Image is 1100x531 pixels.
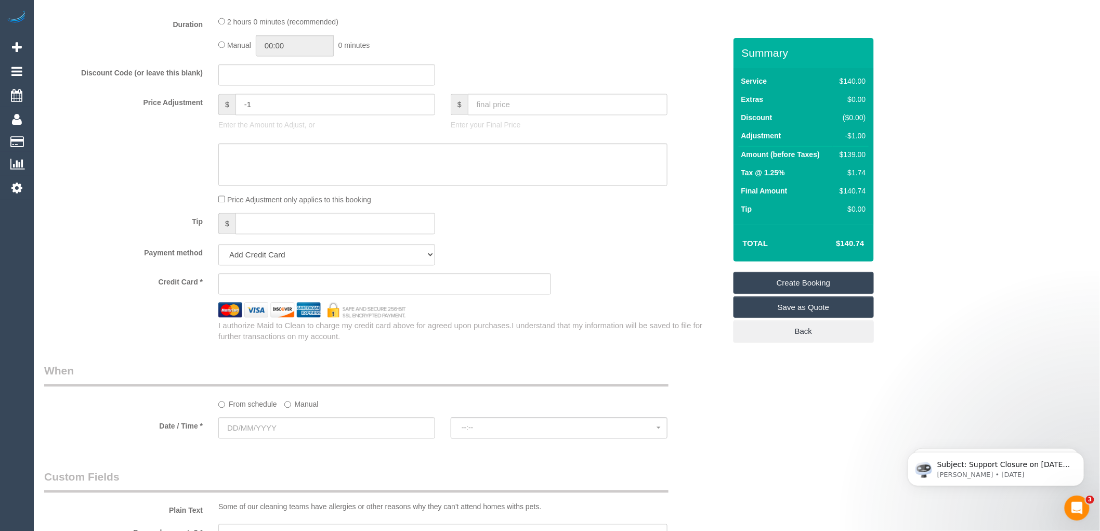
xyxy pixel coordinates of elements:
label: Duration [36,16,211,30]
strong: Total [743,239,768,248]
div: I authorize Maid to Clean to charge my credit card above for agreed upon purchases. [211,320,733,343]
input: Manual [284,402,291,408]
input: From schedule [218,402,225,408]
label: Price Adjustment [36,94,211,108]
label: Extras [741,94,764,105]
label: Amount (before Taxes) [741,149,820,160]
p: Enter your Final Price [451,120,667,131]
span: 0 minutes [338,42,370,50]
span: --:-- [462,424,657,432]
iframe: Intercom notifications message [892,430,1100,503]
span: Price Adjustment only applies to this booking [227,196,371,204]
legend: When [44,364,669,387]
label: Discount [741,112,772,123]
label: Date / Time * [36,418,211,432]
input: DD/MM/YYYY [218,418,435,439]
div: $140.00 [835,76,866,86]
iframe: Secure card payment input frame [227,280,542,289]
label: Plain Text [36,502,211,516]
legend: Custom Fields [44,470,669,493]
label: Adjustment [741,131,781,141]
span: $ [218,94,235,115]
a: Create Booking [734,272,874,294]
label: Tax @ 1.25% [741,167,785,178]
a: Back [734,320,874,342]
img: Automaid Logo [6,10,27,25]
div: -$1.00 [835,131,866,141]
div: $1.74 [835,167,866,178]
label: From schedule [218,396,277,410]
iframe: Intercom live chat [1065,496,1090,521]
div: $139.00 [835,149,866,160]
p: Some of our cleaning teams have allergies or other reasons why they can't attend homes withs pets. [218,502,667,512]
a: Save as Quote [734,296,874,318]
div: $140.74 [835,186,866,196]
label: Discount Code (or leave this blank) [36,64,211,79]
label: Tip [36,213,211,227]
button: --:-- [451,418,667,439]
div: ($0.00) [835,112,866,123]
div: $0.00 [835,94,866,105]
label: Payment method [36,244,211,258]
span: Manual [227,42,251,50]
h4: $140.74 [805,239,864,248]
span: $ [218,213,235,235]
p: Enter the Amount to Adjust, or [218,120,435,131]
div: $0.00 [835,204,866,214]
label: Tip [741,204,752,214]
label: Credit Card * [36,274,211,288]
span: 3 [1086,496,1094,504]
label: Final Amount [741,186,788,196]
label: Service [741,76,767,86]
h3: Summary [742,47,869,59]
img: credit cards [211,303,414,318]
label: Manual [284,396,319,410]
span: $ [451,94,468,115]
span: 2 hours 0 minutes (recommended) [227,18,338,27]
input: final price [468,94,667,115]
